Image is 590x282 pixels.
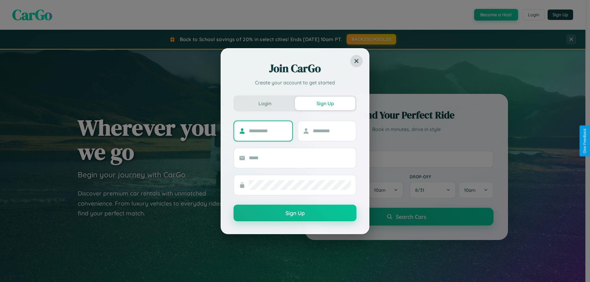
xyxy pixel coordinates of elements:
[234,79,356,86] p: Create your account to get started
[234,205,356,221] button: Sign Up
[583,129,587,153] div: Give Feedback
[235,97,295,110] button: Login
[234,61,356,76] h2: Join CarGo
[295,97,355,110] button: Sign Up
